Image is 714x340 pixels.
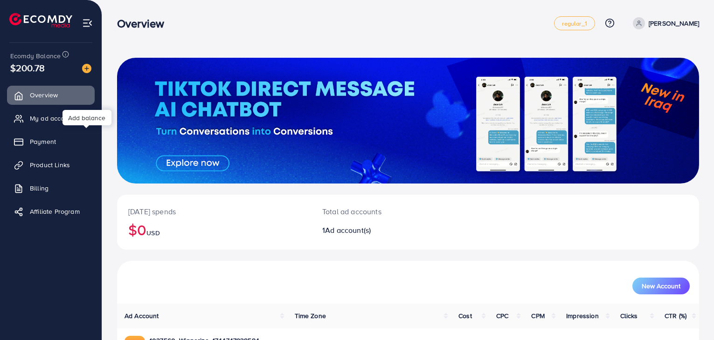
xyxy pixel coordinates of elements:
span: Cost [458,311,472,320]
span: Impression [566,311,599,320]
a: Payment [7,132,95,151]
h2: $0 [128,221,300,238]
span: Clicks [620,311,638,320]
a: Billing [7,179,95,197]
span: regular_1 [562,20,587,27]
a: Affiliate Program [7,202,95,221]
span: Affiliate Program [30,207,80,216]
img: menu [82,18,93,28]
span: Payment [30,137,56,146]
a: regular_1 [554,16,595,30]
div: Add balance [62,110,111,125]
p: [DATE] spends [128,206,300,217]
iframe: Chat [674,298,707,333]
span: My ad accounts [30,114,77,123]
span: Ad Account [125,311,159,320]
span: Billing [30,184,49,193]
span: $200.78 [10,61,45,75]
span: Product Links [30,160,70,170]
img: image [82,64,91,73]
p: [PERSON_NAME] [649,18,699,29]
span: Ad account(s) [325,225,371,235]
p: Total ad accounts [322,206,445,217]
button: New Account [632,278,690,294]
span: Ecomdy Balance [10,51,61,61]
span: CPM [531,311,544,320]
h2: 1 [322,226,445,235]
span: New Account [642,283,680,289]
img: logo [9,13,72,27]
span: Time Zone [295,311,326,320]
span: USD [146,228,159,238]
span: CPC [496,311,508,320]
a: Product Links [7,156,95,174]
a: My ad accounts [7,109,95,128]
span: CTR (%) [665,311,686,320]
h3: Overview [117,17,172,30]
a: [PERSON_NAME] [629,17,699,29]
